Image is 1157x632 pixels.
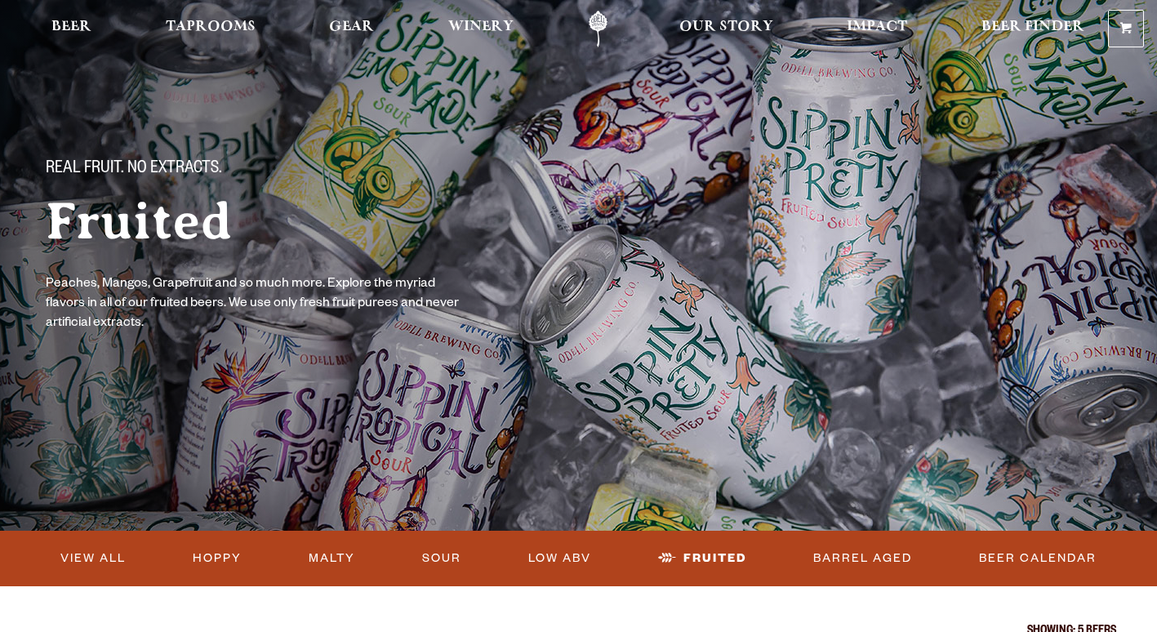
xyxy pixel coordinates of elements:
a: Malty [302,540,362,577]
h1: Fruited [46,194,555,249]
a: Low ABV [522,540,598,577]
a: Winery [438,11,524,47]
a: Impact [836,11,918,47]
a: Odell Home [567,11,629,47]
a: Hoppy [186,540,248,577]
a: Taprooms [155,11,266,47]
span: Impact [847,20,907,33]
a: Sour [416,540,468,577]
span: Our Story [679,20,773,33]
a: Fruited [652,540,753,577]
a: Beer [41,11,102,47]
span: Taprooms [166,20,256,33]
span: Winery [448,20,514,33]
p: Peaches, Mangos, Grapefruit and so much more. Explore the myriad flavors in all of our fruited be... [46,275,464,334]
a: Gear [318,11,385,47]
a: Beer Calendar [972,540,1103,577]
span: Beer [51,20,91,33]
a: Our Story [669,11,784,47]
span: Gear [329,20,374,33]
span: Real Fruit. No Extracts. [46,159,222,180]
a: Beer Finder [971,11,1095,47]
a: Barrel Aged [807,540,919,577]
span: Beer Finder [981,20,1084,33]
a: View All [54,540,132,577]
